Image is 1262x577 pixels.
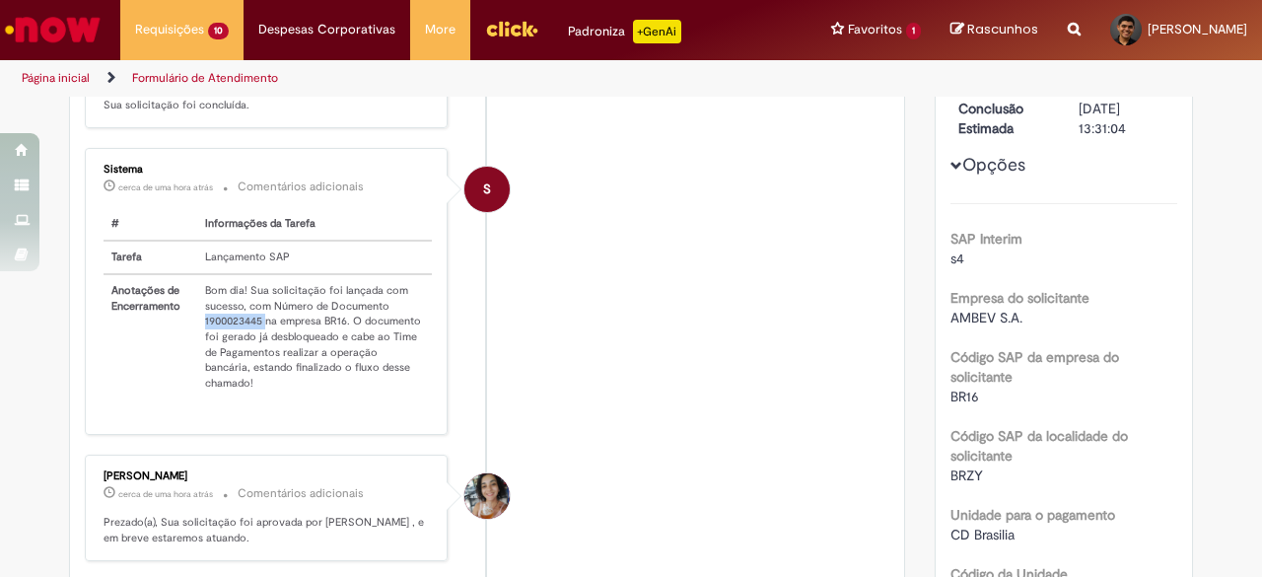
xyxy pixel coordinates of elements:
[15,60,826,97] ul: Trilhas de página
[967,20,1038,38] span: Rascunhos
[848,20,902,39] span: Favoritos
[135,20,204,39] span: Requisições
[950,388,979,405] span: BR16
[950,506,1115,524] b: Unidade para o pagamento
[950,309,1022,326] span: AMBEV S.A.
[1079,99,1170,138] div: [DATE] 13:31:04
[2,10,104,49] img: ServiceNow
[464,167,510,212] div: System
[118,181,213,193] time: 29/09/2025 10:19:34
[197,241,432,274] td: Lançamento SAP
[485,14,538,43] img: click_logo_yellow_360x200.png
[633,20,681,43] p: +GenAi
[197,274,432,399] td: Bom dia! Sua solicitação foi lançada com sucesso, com Número de Documento 1900023445 na empresa B...
[950,526,1015,543] span: CD Brasilia
[950,348,1119,386] b: Código SAP da empresa do solicitante
[118,488,213,500] time: 29/09/2025 09:37:22
[950,427,1128,465] b: Código SAP da localidade do solicitante
[464,473,510,519] div: Maira Ferreira Da Silva Rodrigues
[568,20,681,43] div: Padroniza
[238,179,364,195] small: Comentários adicionais
[132,70,278,86] a: Formulário de Atendimento
[197,208,432,241] th: Informações da Tarefa
[118,488,213,500] span: cerca de uma hora atrás
[950,250,964,267] span: s4
[1148,21,1247,37] span: [PERSON_NAME]
[22,70,90,86] a: Página inicial
[104,241,197,274] th: Tarefa
[950,21,1038,39] a: Rascunhos
[944,99,1065,138] dt: Conclusão Estimada
[258,20,395,39] span: Despesas Corporativas
[906,23,921,39] span: 1
[104,208,197,241] th: #
[483,166,491,213] span: S
[104,164,432,176] div: Sistema
[208,23,229,39] span: 10
[104,515,432,545] p: Prezado(a), Sua solicitação foi aprovada por [PERSON_NAME] , e em breve estaremos atuando.
[425,20,456,39] span: More
[118,181,213,193] span: cerca de uma hora atrás
[950,289,1089,307] b: Empresa do solicitante
[104,274,197,399] th: Anotações de Encerramento
[104,470,432,482] div: [PERSON_NAME]
[950,230,1022,248] b: SAP Interim
[950,467,983,484] span: BRZY
[238,485,364,502] small: Comentários adicionais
